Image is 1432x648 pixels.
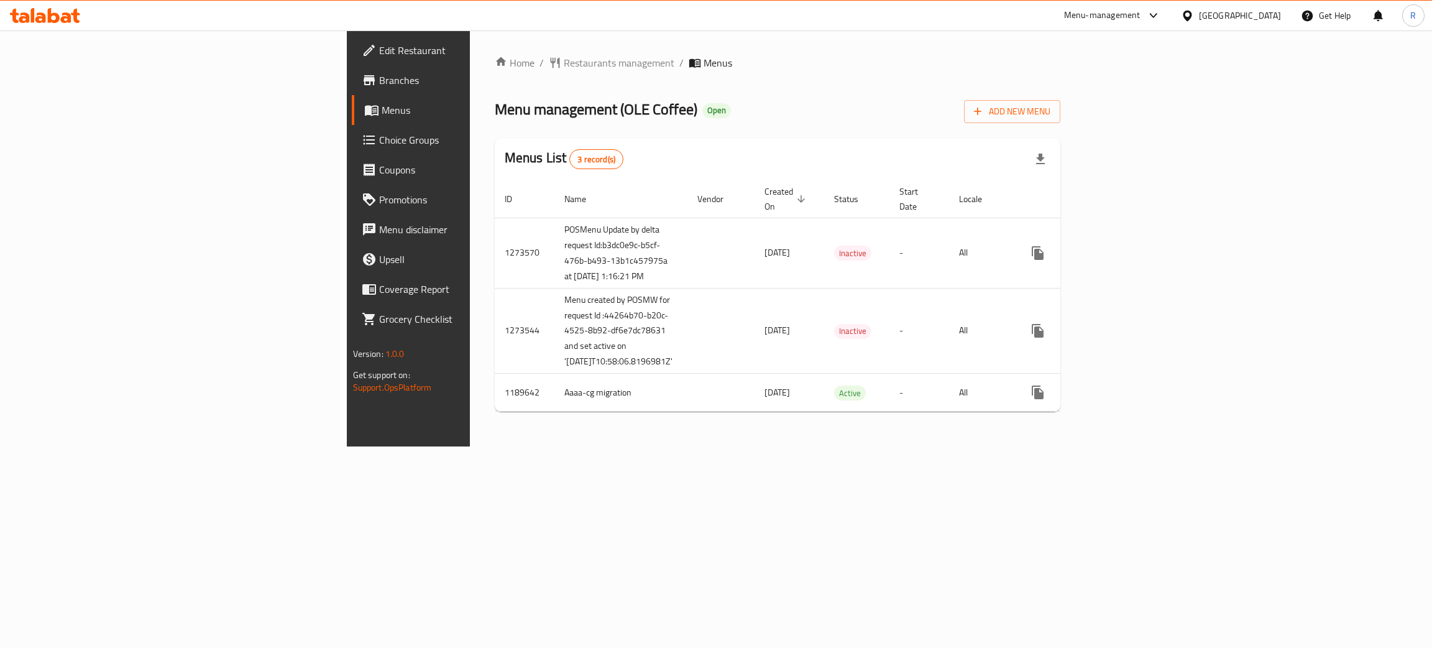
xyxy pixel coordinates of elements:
[889,288,949,374] td: -
[834,324,871,339] div: Inactive
[564,55,674,70] span: Restaurants management
[379,132,576,147] span: Choice Groups
[1026,144,1055,174] div: Export file
[352,65,586,95] a: Branches
[353,346,383,362] span: Version:
[379,43,576,58] span: Edit Restaurant
[554,374,687,412] td: Aaaa-cg migration
[949,218,1013,288] td: All
[352,155,586,185] a: Coupons
[1013,180,1152,218] th: Actions
[352,185,586,215] a: Promotions
[505,149,623,169] h2: Menus List
[679,55,684,70] li: /
[352,274,586,304] a: Coverage Report
[1023,316,1053,346] button: more
[889,374,949,412] td: -
[352,304,586,334] a: Grocery Checklist
[352,95,586,125] a: Menus
[899,184,934,214] span: Start Date
[505,192,528,206] span: ID
[379,252,576,267] span: Upsell
[1023,377,1053,407] button: more
[495,55,1061,70] nav: breadcrumb
[569,149,623,169] div: Total records count
[379,73,576,88] span: Branches
[834,324,871,338] span: Inactive
[1410,9,1416,22] span: R
[764,184,809,214] span: Created On
[1199,9,1281,22] div: [GEOGRAPHIC_DATA]
[379,222,576,237] span: Menu disclaimer
[554,288,687,374] td: Menu created by POSMW for request Id :44264b70-b20c-4525-8b92-df6e7dc78631 and set active on '[DA...
[379,192,576,207] span: Promotions
[834,246,871,261] span: Inactive
[959,192,998,206] span: Locale
[834,386,866,400] span: Active
[964,100,1060,123] button: Add New Menu
[353,379,432,396] a: Support.OpsPlatform
[834,386,866,400] div: Active
[1053,316,1083,346] button: Change Status
[352,244,586,274] a: Upsell
[702,105,731,116] span: Open
[949,374,1013,412] td: All
[353,367,410,383] span: Get support on:
[352,125,586,155] a: Choice Groups
[764,384,790,400] span: [DATE]
[382,103,576,118] span: Menus
[385,346,405,362] span: 1.0.0
[495,95,697,123] span: Menu management ( OLE Coffee )
[974,104,1050,119] span: Add New Menu
[379,312,576,326] span: Grocery Checklist
[549,55,674,70] a: Restaurants management
[1023,238,1053,268] button: more
[949,288,1013,374] td: All
[554,218,687,288] td: POSMenu Update by delta request Id:b3dc0e9c-b5cf-476b-b493-13b1c457975a at [DATE] 1:16:21 PM
[834,192,874,206] span: Status
[1053,377,1083,407] button: Change Status
[1064,8,1141,23] div: Menu-management
[352,35,586,65] a: Edit Restaurant
[764,244,790,261] span: [DATE]
[379,162,576,177] span: Coupons
[352,215,586,244] a: Menu disclaimer
[1053,238,1083,268] button: Change Status
[564,192,602,206] span: Name
[379,282,576,297] span: Coverage Report
[697,192,740,206] span: Vendor
[495,180,1152,412] table: enhanced table
[702,103,731,118] div: Open
[764,322,790,338] span: [DATE]
[704,55,732,70] span: Menus
[889,218,949,288] td: -
[570,154,623,165] span: 3 record(s)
